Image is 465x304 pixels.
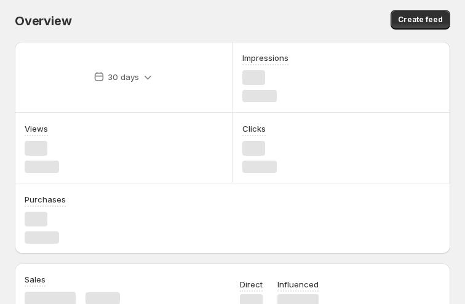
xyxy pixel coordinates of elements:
[25,193,66,206] h3: Purchases
[391,10,450,30] button: Create feed
[398,15,443,25] span: Create feed
[25,273,46,286] h3: Sales
[242,52,288,64] h3: Impressions
[25,122,48,135] h3: Views
[15,14,71,28] span: Overview
[240,278,263,290] p: Direct
[242,122,266,135] h3: Clicks
[277,278,319,290] p: Influenced
[108,71,139,83] p: 30 days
